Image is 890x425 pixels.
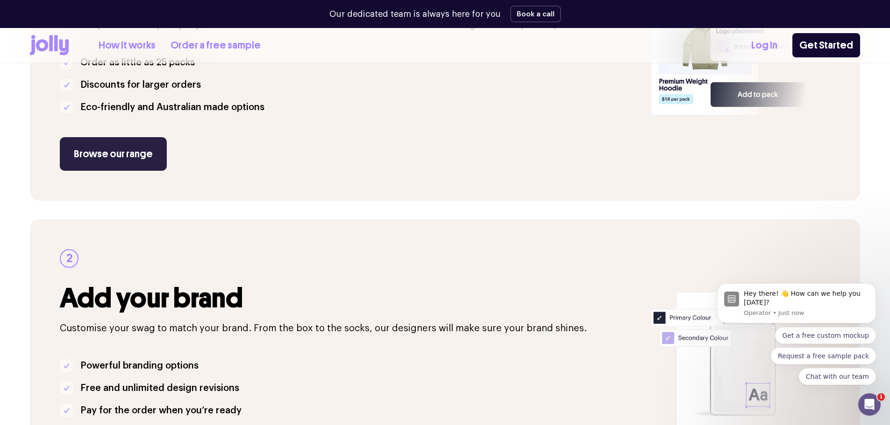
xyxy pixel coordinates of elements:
a: Get Started [792,33,860,57]
h3: Add your brand [60,283,640,314]
p: Discounts for larger orders [80,77,201,92]
a: Log In [751,38,777,53]
iframe: Intercom live chat [858,393,881,416]
button: Book a call [510,6,561,22]
p: Customise your swag to match your brand. From the box to the socks, our designers will make sure ... [60,321,640,336]
p: Free and unlimited design revisions [80,381,239,396]
a: How it works [99,38,156,53]
a: Order a free sample [171,38,261,53]
a: Browse our range [60,137,167,171]
p: Eco-friendly and Australian made options [80,100,264,115]
div: 2 [60,249,78,268]
span: 1 [877,393,885,401]
p: Our dedicated team is always here for you [329,8,501,21]
p: Powerful branding options [80,358,199,373]
p: Pay for the order when you’re ready [80,403,242,418]
iframe: Intercom notifications message [703,211,890,400]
